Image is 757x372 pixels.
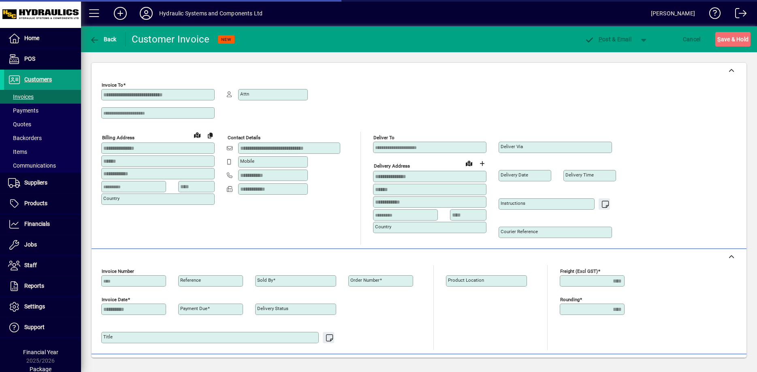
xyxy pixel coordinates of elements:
[560,268,598,274] mat-label: Freight (excl GST)
[180,277,201,283] mat-label: Reference
[4,297,81,317] a: Settings
[729,2,747,28] a: Logout
[24,179,47,186] span: Suppliers
[4,28,81,49] a: Home
[580,32,635,47] button: Post & Email
[221,37,231,42] span: NEW
[501,200,525,206] mat-label: Instructions
[703,2,721,28] a: Knowledge Base
[24,76,52,83] span: Customers
[8,94,34,100] span: Invoices
[257,277,273,283] mat-label: Sold by
[159,7,262,20] div: Hydraulic Systems and Components Ltd
[4,193,81,214] a: Products
[133,6,159,21] button: Profile
[107,6,133,21] button: Add
[102,82,123,88] mat-label: Invoice To
[191,128,204,141] a: View on map
[350,277,380,283] mat-label: Order number
[651,7,695,20] div: [PERSON_NAME]
[448,277,484,283] mat-label: Product location
[4,90,81,104] a: Invoices
[584,36,631,43] span: ost & Email
[8,121,31,128] span: Quotes
[102,268,134,274] mat-label: Invoice number
[90,36,117,43] span: Back
[4,255,81,276] a: Staff
[560,297,580,302] mat-label: Rounding
[4,235,81,255] a: Jobs
[24,262,37,268] span: Staff
[103,196,119,201] mat-label: Country
[204,129,217,142] button: Copy to Delivery address
[8,107,38,114] span: Payments
[24,35,39,41] span: Home
[501,229,538,234] mat-label: Courier Reference
[4,214,81,234] a: Financials
[4,159,81,172] a: Communications
[717,33,748,46] span: ave & Hold
[24,324,45,330] span: Support
[180,306,207,311] mat-label: Payment due
[23,349,58,355] span: Financial Year
[373,135,394,140] mat-label: Deliver To
[717,36,721,43] span: S
[715,32,751,47] button: Save & Hold
[4,276,81,296] a: Reports
[240,158,254,164] mat-label: Mobile
[257,306,288,311] mat-label: Delivery status
[240,91,249,97] mat-label: Attn
[476,157,488,170] button: Choose address
[24,55,35,62] span: POS
[24,283,44,289] span: Reports
[4,49,81,69] a: POS
[103,334,113,340] mat-label: Title
[8,149,27,155] span: Items
[4,173,81,193] a: Suppliers
[24,241,37,248] span: Jobs
[132,33,210,46] div: Customer Invoice
[4,117,81,131] a: Quotes
[24,200,47,206] span: Products
[375,224,391,230] mat-label: Country
[4,104,81,117] a: Payments
[501,144,523,149] mat-label: Deliver via
[102,297,128,302] mat-label: Invoice date
[8,162,56,169] span: Communications
[4,131,81,145] a: Backorders
[24,221,50,227] span: Financials
[501,172,528,178] mat-label: Delivery date
[87,32,119,47] button: Back
[463,157,476,170] a: View on map
[4,317,81,338] a: Support
[8,135,42,141] span: Backorders
[24,303,45,310] span: Settings
[4,145,81,159] a: Items
[599,36,602,43] span: P
[81,32,126,47] app-page-header-button: Back
[565,172,594,178] mat-label: Delivery time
